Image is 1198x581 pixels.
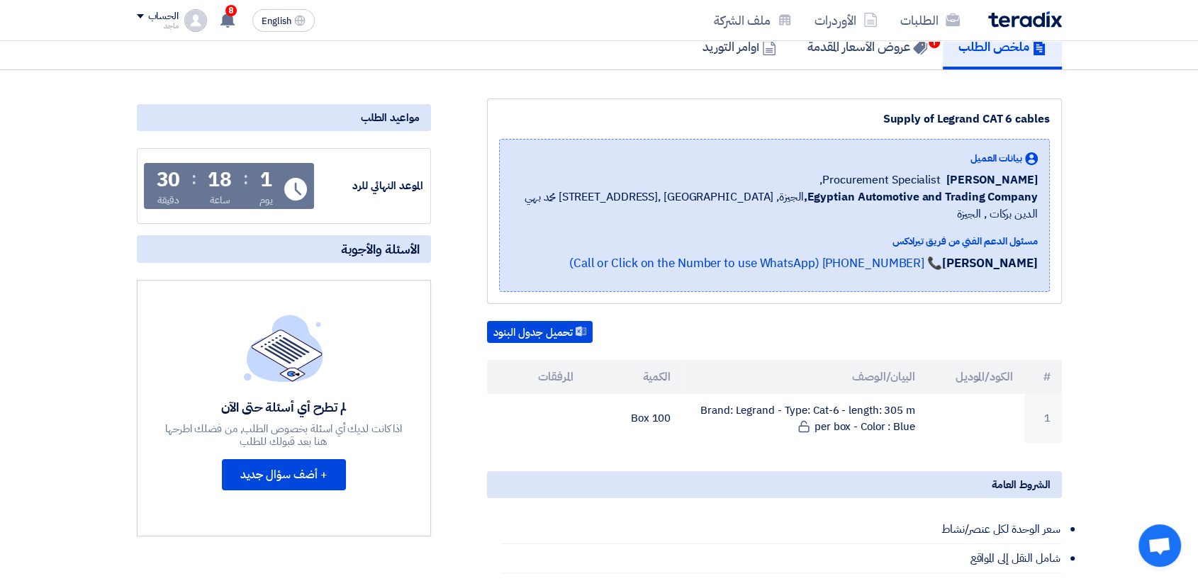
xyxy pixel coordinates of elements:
[584,360,682,394] th: الكمية
[958,38,1046,55] h5: ملخص الطلب
[487,321,593,344] button: تحميل جدول البنود
[687,24,792,69] a: أوامر التوريد
[501,515,1062,544] li: سعر الوحدة لكل عنصر/نشاط
[184,9,207,32] img: profile_test.png
[1024,394,1062,443] td: 1
[511,234,1038,249] div: مسئول الدعم الفني من فريق تيرادكس
[946,171,1038,188] span: [PERSON_NAME]
[927,360,1024,394] th: الكود/الموديل
[137,22,179,30] div: ماجد
[148,11,179,23] div: الحساب
[569,254,942,272] a: 📞 [PHONE_NUMBER] (Call or Click on the Number to use WhatsApp)
[208,170,232,190] div: 18
[262,16,291,26] span: English
[943,24,1062,69] a: ملخص الطلب
[992,477,1051,492] span: الشروط العامة
[260,170,272,190] div: 1
[889,4,971,37] a: الطلبات
[487,360,585,394] th: المرفقات
[252,9,315,32] button: English
[792,24,943,69] a: عروض الأسعار المقدمة1
[157,193,179,208] div: دقيقة
[988,11,1062,28] img: Teradix logo
[929,37,940,48] span: 1
[702,4,803,37] a: ملف الشركة
[244,315,323,381] img: empty_state_list.svg
[942,254,1038,272] strong: [PERSON_NAME]
[222,459,346,490] button: + أضف سؤال جديد
[317,178,423,194] div: الموعد النهائي للرد
[341,241,420,257] span: الأسئلة والأجوبة
[682,360,927,394] th: البيان/الوصف
[1138,524,1181,567] div: Open chat
[511,188,1038,222] span: الجيزة, [GEOGRAPHIC_DATA] ,[STREET_ADDRESS] محمد بهي الدين بركات , الجيزة
[499,111,1050,128] div: Supply of Legrand CAT 6 cables
[163,422,404,448] div: اذا كانت لديك أي اسئلة بخصوص الطلب, من فضلك اطرحها هنا بعد قبولك للطلب
[807,38,927,55] h5: عروض الأسعار المقدمة
[803,188,1037,205] b: Egyptian Automotive and Trading Company,
[157,170,181,190] div: 30
[225,5,237,16] span: 8
[682,394,927,443] td: Brand: Legrand - Type: Cat-6 - length: 305 m per box - Color : Blue
[1024,360,1062,394] th: #
[501,544,1062,573] li: شامل النقل إلى المواقع
[584,394,682,443] td: 100 Box
[259,193,273,208] div: يوم
[210,193,230,208] div: ساعة
[819,171,941,188] span: Procurement Specialist,
[702,38,776,55] h5: أوامر التوريد
[970,151,1022,166] span: بيانات العميل
[137,104,431,131] div: مواعيد الطلب
[803,4,889,37] a: الأوردرات
[243,166,248,191] div: :
[163,399,404,415] div: لم تطرح أي أسئلة حتى الآن
[191,166,196,191] div: :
